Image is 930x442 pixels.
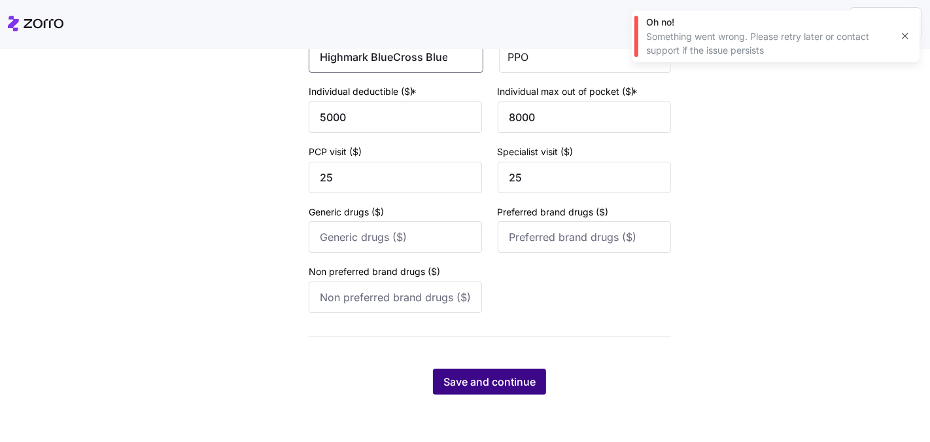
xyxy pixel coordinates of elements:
input: PCP visit ($) [309,162,482,193]
input: Generic drugs ($) [309,221,482,253]
label: Non preferred brand drugs ($) [309,265,440,279]
label: Specialist visit ($) [498,145,574,159]
input: Individual max out of pocket ($) [498,101,671,133]
button: Save and continue [433,369,546,395]
input: Specialist visit ($) [498,162,671,193]
label: Individual max out of pocket ($) [498,84,641,99]
input: Carrier [309,41,483,73]
label: Individual deductible ($) [309,84,419,99]
label: PCP visit ($) [309,145,362,159]
input: Preferred brand drugs ($) [498,221,671,253]
div: Something went wrong. Please retry later or contact support if the issue persists [646,30,891,57]
input: Individual deductible ($) [309,101,482,133]
div: Oh no! [646,16,891,29]
label: Preferred brand drugs ($) [498,205,609,219]
label: Generic drugs ($) [309,205,384,219]
input: Non preferred brand drugs ($) [309,282,482,313]
span: Save and continue [443,374,536,390]
input: Network type [499,41,671,73]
